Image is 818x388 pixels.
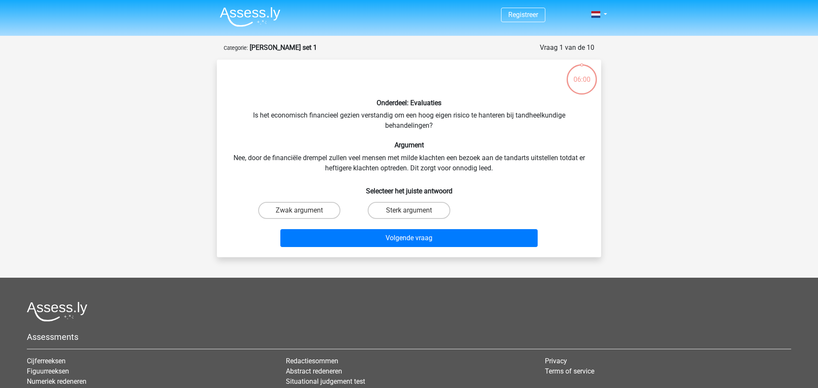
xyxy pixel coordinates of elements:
a: Redactiesommen [286,357,338,365]
div: 06:00 [566,63,598,85]
div: Is het economisch financieel gezien verstandig om een hoog eigen risico te hanteren bij tandheelk... [220,66,598,250]
a: Numeriek redeneren [27,377,86,385]
small: Categorie: [224,45,248,51]
label: Zwak argument [258,202,340,219]
img: Assessly [220,7,280,27]
a: Cijferreeksen [27,357,66,365]
h5: Assessments [27,332,791,342]
h6: Selecteer het juiste antwoord [230,180,588,195]
a: Situational judgement test [286,377,365,385]
button: Volgende vraag [280,229,538,247]
div: Vraag 1 van de 10 [540,43,594,53]
a: Privacy [545,357,567,365]
a: Terms of service [545,367,594,375]
strong: [PERSON_NAME] set 1 [250,43,317,52]
a: Registreer [508,11,538,19]
img: Assessly logo [27,302,87,322]
h6: Onderdeel: Evaluaties [230,99,588,107]
a: Abstract redeneren [286,367,342,375]
label: Sterk argument [368,202,450,219]
h6: Argument [230,141,588,149]
a: Figuurreeksen [27,367,69,375]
